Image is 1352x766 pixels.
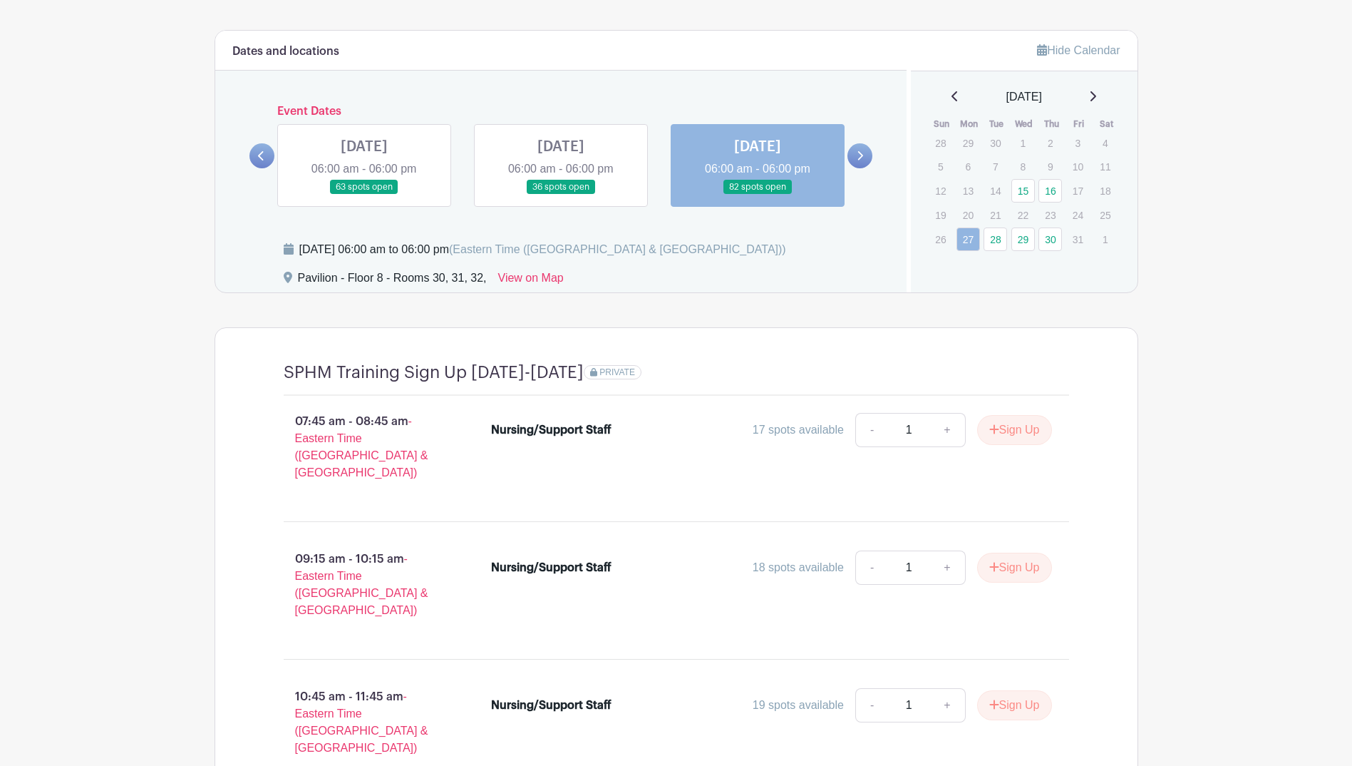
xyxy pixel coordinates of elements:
p: 2 [1038,132,1062,154]
span: [DATE] [1006,88,1042,106]
p: 8 [1011,155,1035,178]
p: 11 [1093,155,1117,178]
p: 09:15 am - 10:15 am [261,545,469,625]
p: 28 [929,132,952,154]
p: 3 [1066,132,1090,154]
h6: Dates and locations [232,45,339,58]
p: 29 [956,132,980,154]
p: 20 [956,204,980,226]
p: 21 [984,204,1007,226]
button: Sign Up [977,415,1052,445]
p: 30 [984,132,1007,154]
a: View on Map [498,270,564,292]
a: 30 [1038,228,1062,251]
div: 17 spots available [753,422,844,439]
a: 29 [1011,228,1035,251]
div: Pavilion - Floor 8 - Rooms 30, 31, 32, [298,270,487,292]
a: + [929,413,965,447]
p: 13 [956,180,980,202]
p: 14 [984,180,1007,202]
p: 1 [1011,132,1035,154]
a: - [855,551,888,585]
div: 18 spots available [753,559,844,576]
a: 16 [1038,179,1062,203]
th: Sun [928,117,956,131]
th: Thu [1038,117,1065,131]
p: 17 [1066,180,1090,202]
p: 25 [1093,204,1117,226]
div: Nursing/Support Staff [491,422,612,439]
p: 23 [1038,204,1062,226]
a: Hide Calendar [1037,44,1120,56]
p: 19 [929,204,952,226]
p: 22 [1011,204,1035,226]
a: - [855,413,888,447]
span: - Eastern Time ([GEOGRAPHIC_DATA] & [GEOGRAPHIC_DATA]) [295,690,428,754]
a: + [929,688,965,722]
p: 24 [1066,204,1090,226]
a: - [855,688,888,722]
th: Wed [1011,117,1038,131]
p: 12 [929,180,952,202]
p: 26 [929,228,952,250]
div: 19 spots available [753,697,844,714]
p: 10:45 am - 11:45 am [261,683,469,762]
th: Sat [1093,117,1120,131]
p: 07:45 am - 08:45 am [261,407,469,487]
p: 9 [1038,155,1062,178]
a: 28 [984,228,1007,251]
button: Sign Up [977,690,1052,720]
span: PRIVATE [599,367,635,377]
div: Nursing/Support Staff [491,559,612,576]
span: - Eastern Time ([GEOGRAPHIC_DATA] & [GEOGRAPHIC_DATA]) [295,415,428,479]
p: 7 [984,155,1007,178]
h6: Event Dates [274,105,848,118]
a: 27 [956,228,980,251]
th: Tue [983,117,1011,131]
div: [DATE] 06:00 am to 06:00 pm [299,241,786,258]
span: - Eastern Time ([GEOGRAPHIC_DATA] & [GEOGRAPHIC_DATA]) [295,553,428,616]
h4: SPHM Training Sign Up [DATE]-[DATE] [284,362,584,383]
p: 6 [956,155,980,178]
p: 1 [1093,228,1117,250]
a: 15 [1011,179,1035,203]
a: + [929,551,965,585]
p: 18 [1093,180,1117,202]
button: Sign Up [977,553,1052,583]
th: Mon [956,117,984,131]
p: 31 [1066,228,1090,250]
th: Fri [1065,117,1093,131]
p: 10 [1066,155,1090,178]
span: (Eastern Time ([GEOGRAPHIC_DATA] & [GEOGRAPHIC_DATA])) [449,243,786,255]
p: 4 [1093,132,1117,154]
p: 5 [929,155,952,178]
div: Nursing/Support Staff [491,697,612,714]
